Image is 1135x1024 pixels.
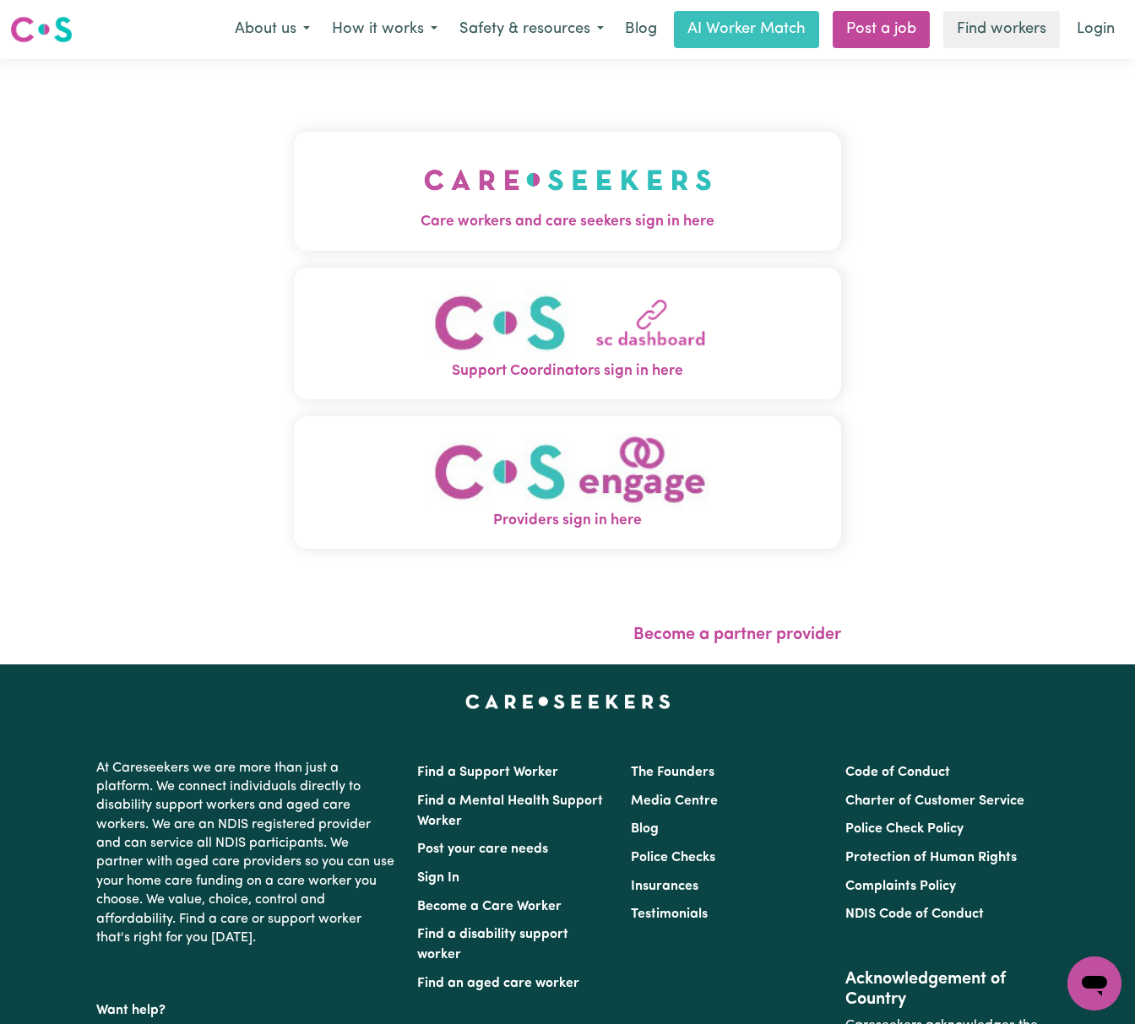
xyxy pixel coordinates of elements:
[845,822,964,836] a: Police Check Policy
[294,360,841,382] span: Support Coordinators sign in here
[321,12,448,47] button: How it works
[631,794,718,808] a: Media Centre
[631,766,714,779] a: The Founders
[294,510,841,532] span: Providers sign in here
[294,268,841,400] button: Support Coordinators sign in here
[417,794,603,828] a: Find a Mental Health Support Worker
[674,11,819,48] a: AI Worker Match
[417,766,558,779] a: Find a Support Worker
[845,766,950,779] a: Code of Conduct
[417,842,548,856] a: Post your care needs
[224,12,321,47] button: About us
[96,752,397,955] p: At Careseekers we are more than just a platform. We connect individuals directly to disability su...
[294,416,841,549] button: Providers sign in here
[1067,956,1121,1010] iframe: Button to launch messaging window
[417,928,568,962] a: Find a disability support worker
[845,794,1024,808] a: Charter of Customer Service
[845,969,1039,1010] h2: Acknowledgement of Country
[631,880,698,893] a: Insurances
[10,10,73,49] a: Careseekers logo
[417,900,562,913] a: Become a Care Worker
[631,908,708,921] a: Testimonials
[417,977,579,990] a: Find an aged care worker
[417,871,459,885] a: Sign In
[633,626,841,643] a: Become a partner provider
[96,994,397,1020] p: Want help?
[448,12,615,47] button: Safety & resources
[845,851,1017,864] a: Protection of Human Rights
[465,695,671,708] a: Careseekers home page
[1067,11,1125,48] a: Login
[615,11,667,48] a: Blog
[845,908,984,921] a: NDIS Code of Conduct
[10,14,73,45] img: Careseekers logo
[833,11,930,48] a: Post a job
[294,132,841,250] button: Care workers and care seekers sign in here
[631,822,659,836] a: Blog
[294,211,841,233] span: Care workers and care seekers sign in here
[631,851,715,864] a: Police Checks
[845,880,956,893] a: Complaints Policy
[943,11,1060,48] a: Find workers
